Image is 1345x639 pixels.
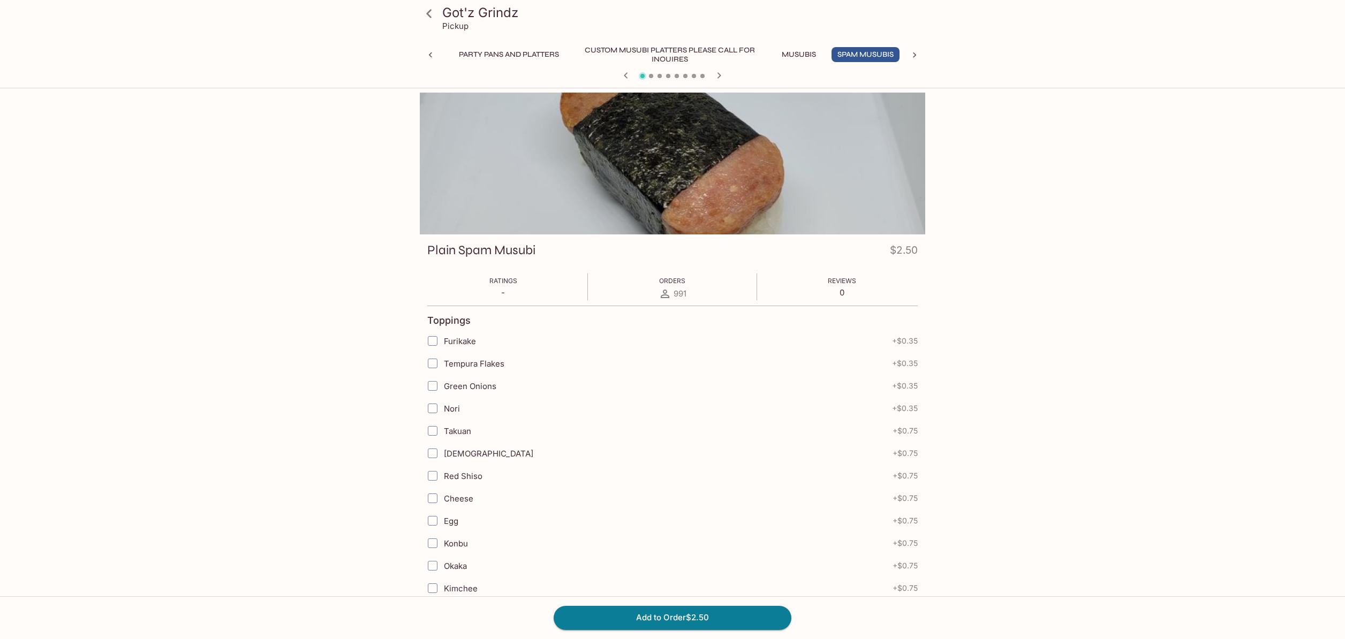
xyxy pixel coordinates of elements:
[892,337,918,345] span: + $0.35
[444,493,473,504] span: Cheese
[444,404,460,414] span: Nori
[444,336,476,346] span: Furikake
[893,539,918,547] span: + $0.75
[444,561,467,571] span: Okaka
[890,242,918,263] h4: $2.50
[489,287,517,298] p: -
[893,449,918,458] span: + $0.75
[444,583,478,594] span: Kimchee
[659,277,685,285] span: Orders
[892,359,918,368] span: + $0.35
[444,471,482,481] span: Red Shiso
[893,494,918,503] span: + $0.75
[444,448,533,459] span: [DEMOGRAPHIC_DATA]
[554,606,791,629] button: Add to Order$2.50
[892,382,918,390] span: + $0.35
[489,277,517,285] span: Ratings
[892,404,918,413] span: + $0.35
[420,93,925,234] div: Plain Spam Musubi
[444,538,468,549] span: Konbu
[674,288,686,299] span: 991
[573,47,766,62] button: Custom Musubi Platters PLEASE CALL FOR INQUIRES
[775,47,823,62] button: Musubis
[893,584,918,592] span: + $0.75
[444,381,496,391] span: Green Onions
[893,471,918,480] span: + $0.75
[828,277,856,285] span: Reviews
[828,287,856,298] p: 0
[427,315,471,326] h4: Toppings
[442,4,921,21] h3: Got'z Grindz
[427,242,535,258] h3: Plain Spam Musubi
[444,516,458,526] span: Egg
[442,21,469,31] p: Pickup
[453,47,565,62] button: Party Pans and Platters
[893,516,918,525] span: + $0.75
[832,47,900,62] button: Spam Musubis
[444,359,504,369] span: Tempura Flakes
[444,426,471,436] span: Takuan
[893,561,918,570] span: + $0.75
[893,427,918,435] span: + $0.75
